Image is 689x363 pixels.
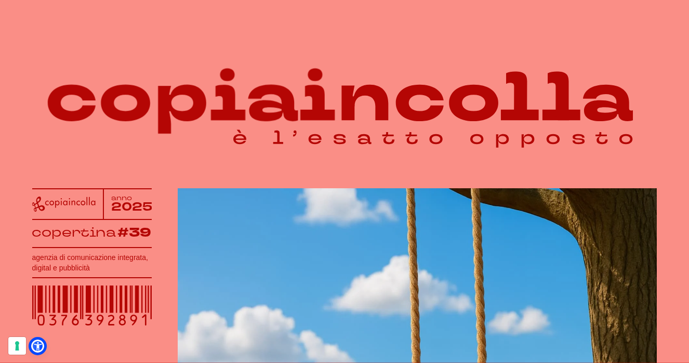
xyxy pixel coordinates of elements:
[31,340,44,353] a: Open Accessibility Menu
[117,224,151,242] tspan: #39
[111,199,152,215] tspan: 2025
[8,337,26,355] button: Le tue preferenze relative al consenso per le tecnologie di tracciamento
[32,252,152,273] h1: agenzia di comunicazione integrata, digital e pubblicità
[111,193,132,202] tspan: anno
[31,225,116,241] tspan: copertina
